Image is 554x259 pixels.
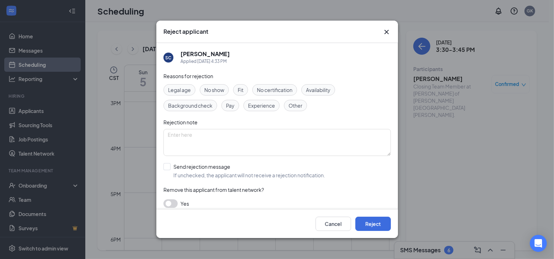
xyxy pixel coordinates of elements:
div: Applied [DATE] 4:33 PM [181,58,230,65]
span: Availability [306,86,330,94]
svg: Cross [382,28,391,36]
span: Remove this applicant from talent network? [163,187,264,193]
span: Rejection note [163,119,198,125]
span: Other [289,102,302,109]
span: Fit [238,86,243,94]
span: Pay [226,102,235,109]
span: Legal age [168,86,191,94]
span: Yes [181,199,189,208]
h3: Reject applicant [163,28,208,36]
div: SC [165,55,171,61]
span: Reasons for rejection [163,73,213,79]
span: Experience [248,102,275,109]
button: Close [382,28,391,36]
span: No show [204,86,224,94]
span: No certification [257,86,292,94]
button: Reject [355,217,391,231]
span: Background check [168,102,213,109]
button: Cancel [316,217,351,231]
div: Open Intercom Messenger [530,235,547,252]
h5: [PERSON_NAME] [181,50,230,58]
